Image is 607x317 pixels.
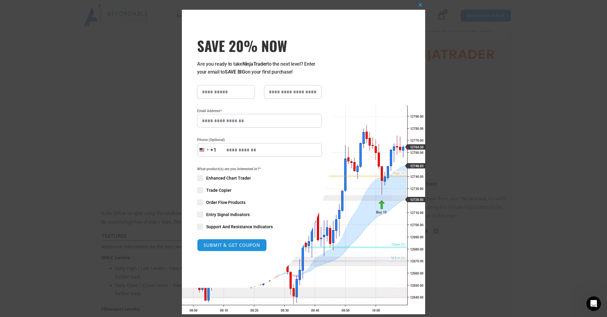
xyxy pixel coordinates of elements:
button: Selected country [197,143,217,157]
label: Support And Resistance Indicators [197,224,322,230]
span: Support And Resistance Indicators [206,224,273,230]
span: Entry Signal Indicators [206,212,250,218]
span: SAVE 20% NOW [197,37,322,54]
span: Enhanced Chart Trader [206,175,251,181]
span: What product(s) are you interested in? [197,166,322,172]
label: Phone (Optional) [197,137,322,143]
iframe: Intercom live chat [586,296,601,311]
label: Trade Copier [197,187,322,193]
label: Email Address [197,108,322,114]
span: Trade Copier [206,187,231,193]
button: SUBMIT & GET COUPON [197,239,267,251]
span: Order Flow Products [206,199,245,205]
strong: SAVE BIG [225,69,245,75]
div: +1 [210,146,217,154]
p: Are you ready to take to the next level? Enter your email to on your first purchase! [197,60,322,76]
label: Enhanced Chart Trader [197,175,322,181]
strong: NinjaTrader [242,61,267,67]
label: Order Flow Products [197,199,322,205]
label: Entry Signal Indicators [197,212,322,218]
